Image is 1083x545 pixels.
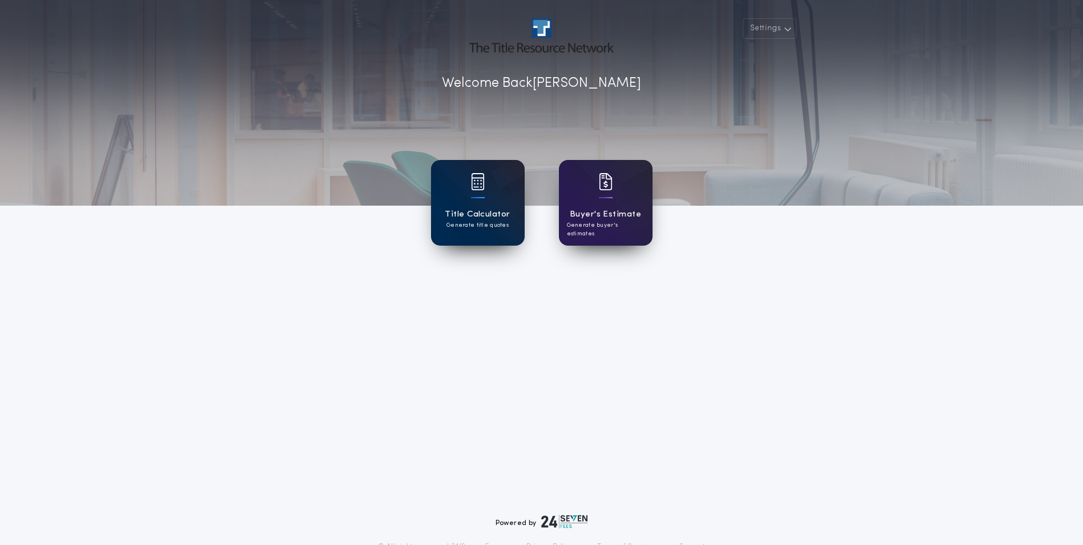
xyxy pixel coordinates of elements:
[559,160,653,246] a: card iconBuyer's EstimateGenerate buyer's estimates
[471,173,485,190] img: card icon
[567,221,645,238] p: Generate buyer's estimates
[743,18,796,39] button: Settings
[570,208,641,221] h1: Buyer's Estimate
[496,515,588,528] div: Powered by
[445,208,510,221] h1: Title Calculator
[599,173,613,190] img: card icon
[541,515,588,528] img: logo
[446,221,509,230] p: Generate title quotes
[469,18,613,53] img: account-logo
[431,160,525,246] a: card iconTitle CalculatorGenerate title quotes
[442,73,641,94] p: Welcome Back [PERSON_NAME]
